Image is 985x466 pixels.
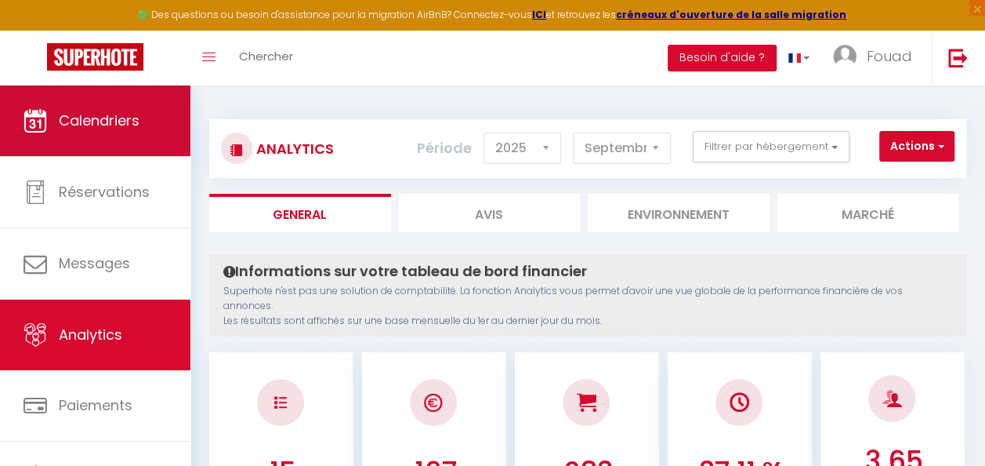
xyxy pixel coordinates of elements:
[59,253,130,273] span: Messages
[227,31,305,86] a: Chercher
[867,46,912,66] span: Fouad
[223,263,952,280] h4: Informations sur votre tableau de bord financier
[399,194,581,232] li: Avis
[821,31,932,86] a: ... Fouad
[59,395,132,415] span: Paiements
[777,194,959,232] li: Marché
[13,6,60,53] button: Ouvrir le widget de chat LiveChat
[588,194,770,232] li: Environnement
[879,131,954,162] button: Actions
[668,45,777,71] button: Besoin d'aide ?
[616,8,846,21] a: créneaux d'ouverture de la salle migration
[209,194,391,232] li: General
[223,284,952,329] p: Superhote n'est pas une solution de comptabilité. La fonction Analytics vous permet d'avoir une v...
[252,131,334,166] h3: Analytics
[274,396,287,409] img: NO IMAGE
[59,325,122,344] span: Analytics
[47,43,143,71] img: Super Booking
[417,131,472,166] label: Période
[948,48,968,67] img: logout
[693,131,849,162] button: Filtrer par hébergement
[59,111,139,130] span: Calendriers
[833,45,856,68] img: ...
[239,48,293,64] span: Chercher
[59,182,150,202] span: Réservations
[532,8,546,21] a: ICI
